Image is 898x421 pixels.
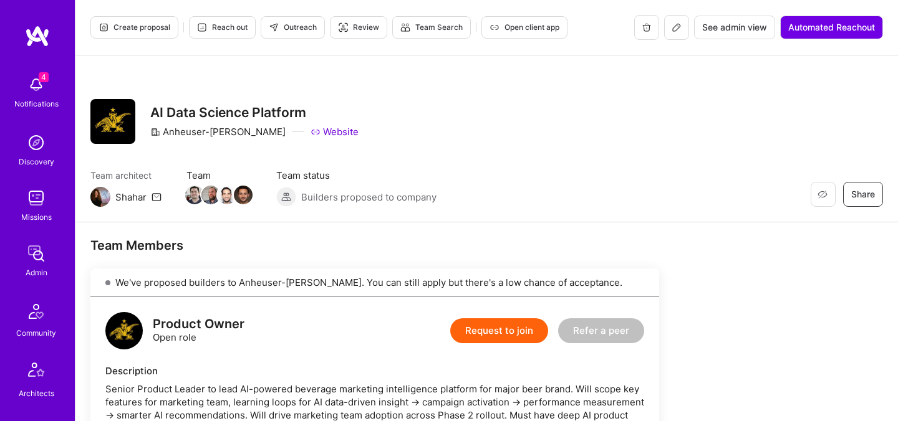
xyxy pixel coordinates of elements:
[21,296,51,326] img: Community
[218,186,236,204] img: Team Member Avatar
[21,210,52,224] div: Missions
[26,266,47,279] div: Admin
[189,16,256,39] button: Reach out
[24,241,49,266] img: admin teamwork
[186,169,251,182] span: Team
[150,105,359,120] h3: AI Data Science Platform
[269,22,317,33] span: Outreach
[301,191,437,204] span: Builders proposed to company
[16,326,56,339] div: Community
[694,16,775,39] button: See admin view
[105,364,644,377] div: Description
[150,125,286,138] div: Anheuser-[PERSON_NAME]
[234,186,253,204] img: Team Member Avatar
[105,312,143,349] img: logo
[186,184,203,206] a: Team Member Avatar
[185,186,204,204] img: Team Member Avatar
[90,16,178,39] button: Create proposal
[24,186,49,210] img: teamwork
[153,318,244,331] div: Product Owner
[780,16,883,39] button: Automated Reachout
[39,72,49,82] span: 4
[24,72,49,97] img: bell
[338,22,348,32] i: icon Targeter
[450,318,548,343] button: Request to join
[99,22,170,33] span: Create proposal
[19,387,54,400] div: Architects
[197,22,248,33] span: Reach out
[818,189,828,199] i: icon EyeClosed
[276,187,296,207] img: Builders proposed to company
[276,169,437,182] span: Team status
[152,192,162,202] i: icon Mail
[558,318,644,343] button: Refer a peer
[24,130,49,155] img: discovery
[261,16,325,39] button: Outreach
[90,187,110,207] img: Team Architect
[788,21,875,34] span: Automated Reachout
[330,16,387,39] button: Review
[14,97,59,110] div: Notifications
[219,184,235,206] a: Team Member Avatar
[90,268,659,297] div: We've proposed builders to Anheuser-[PERSON_NAME]. You can still apply but there's a low chance o...
[481,16,567,39] button: Open client app
[843,182,883,207] button: Share
[702,21,767,34] span: See admin view
[150,127,160,137] i: icon CompanyGray
[203,184,219,206] a: Team Member Avatar
[153,318,244,344] div: Open role
[90,237,659,253] div: Team Members
[490,22,559,33] span: Open client app
[99,22,109,32] i: icon Proposal
[201,186,220,204] img: Team Member Avatar
[19,155,54,168] div: Discovery
[25,25,50,47] img: logo
[311,125,359,138] a: Website
[21,357,51,387] img: Architects
[851,188,875,201] span: Share
[400,22,463,33] span: Team Search
[90,169,162,182] span: Team architect
[90,99,135,144] img: Company Logo
[338,22,379,33] span: Review
[392,16,471,39] button: Team Search
[115,191,147,204] div: Shahar
[235,184,251,206] a: Team Member Avatar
